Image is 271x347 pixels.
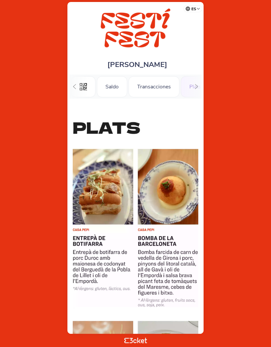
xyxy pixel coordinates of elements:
[97,76,127,97] div: Saldo
[181,82,210,90] a: Plats
[97,82,127,90] a: Saldo
[107,60,167,70] span: [PERSON_NAME]
[181,76,210,97] div: Plats
[129,76,179,97] div: Transacciones
[129,82,179,90] a: Transacciones
[73,105,198,307] img: 48dd81db825443f6ad13f7c1230b066e.webp
[82,9,189,50] img: FESTÍ FEST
